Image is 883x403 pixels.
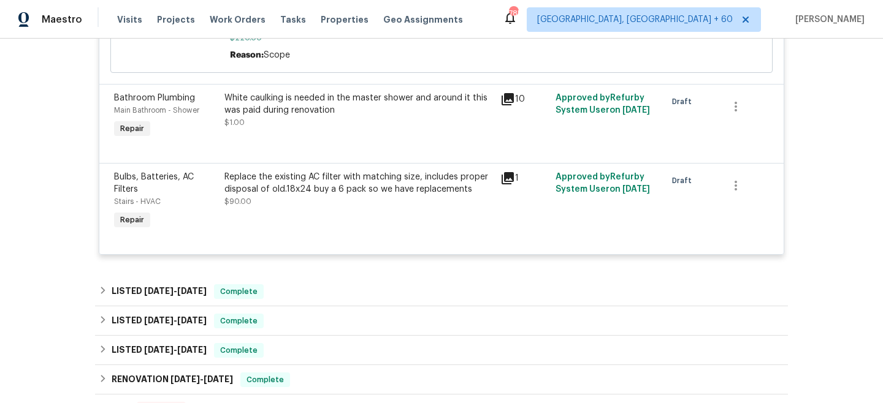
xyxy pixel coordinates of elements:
[622,106,650,115] span: [DATE]
[537,13,733,26] span: [GEOGRAPHIC_DATA], [GEOGRAPHIC_DATA] + 60
[144,316,207,325] span: -
[114,198,161,205] span: Stairs - HVAC
[242,374,289,386] span: Complete
[115,214,149,226] span: Repair
[672,96,697,108] span: Draft
[114,94,195,102] span: Bathroom Plumbing
[112,284,207,299] h6: LISTED
[144,316,174,325] span: [DATE]
[210,13,266,26] span: Work Orders
[500,92,548,107] div: 10
[204,375,233,383] span: [DATE]
[95,306,788,336] div: LISTED [DATE]-[DATE]Complete
[556,173,650,194] span: Approved by Refurby System User on
[114,107,199,114] span: Main Bathroom - Shower
[224,92,493,116] div: White caulking is needed in the master shower and around it this was paid during renovation
[157,13,195,26] span: Projects
[509,7,518,20] div: 785
[114,173,194,194] span: Bulbs, Batteries, AC Filters
[790,13,865,26] span: [PERSON_NAME]
[556,94,650,115] span: Approved by Refurby System User on
[321,13,369,26] span: Properties
[215,315,262,327] span: Complete
[177,345,207,354] span: [DATE]
[117,13,142,26] span: Visits
[95,336,788,365] div: LISTED [DATE]-[DATE]Complete
[115,122,149,135] span: Repair
[230,51,264,59] span: Reason:
[215,285,262,298] span: Complete
[177,316,207,325] span: [DATE]
[112,314,207,328] h6: LISTED
[170,375,200,383] span: [DATE]
[42,13,82,26] span: Maestro
[672,175,697,187] span: Draft
[622,185,650,194] span: [DATE]
[144,287,207,295] span: -
[224,198,251,205] span: $90.00
[280,15,306,24] span: Tasks
[144,287,174,295] span: [DATE]
[95,365,788,394] div: RENOVATION [DATE]-[DATE]Complete
[500,171,548,186] div: 1
[224,119,245,126] span: $1.00
[264,51,290,59] span: Scope
[144,345,207,354] span: -
[144,345,174,354] span: [DATE]
[95,277,788,306] div: LISTED [DATE]-[DATE]Complete
[170,375,233,383] span: -
[383,13,463,26] span: Geo Assignments
[112,372,233,387] h6: RENOVATION
[177,287,207,295] span: [DATE]
[224,171,493,195] div: Replace the existing AC filter with matching size, includes proper disposal of old.18x24 buy a 6 ...
[215,344,262,356] span: Complete
[112,343,207,358] h6: LISTED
